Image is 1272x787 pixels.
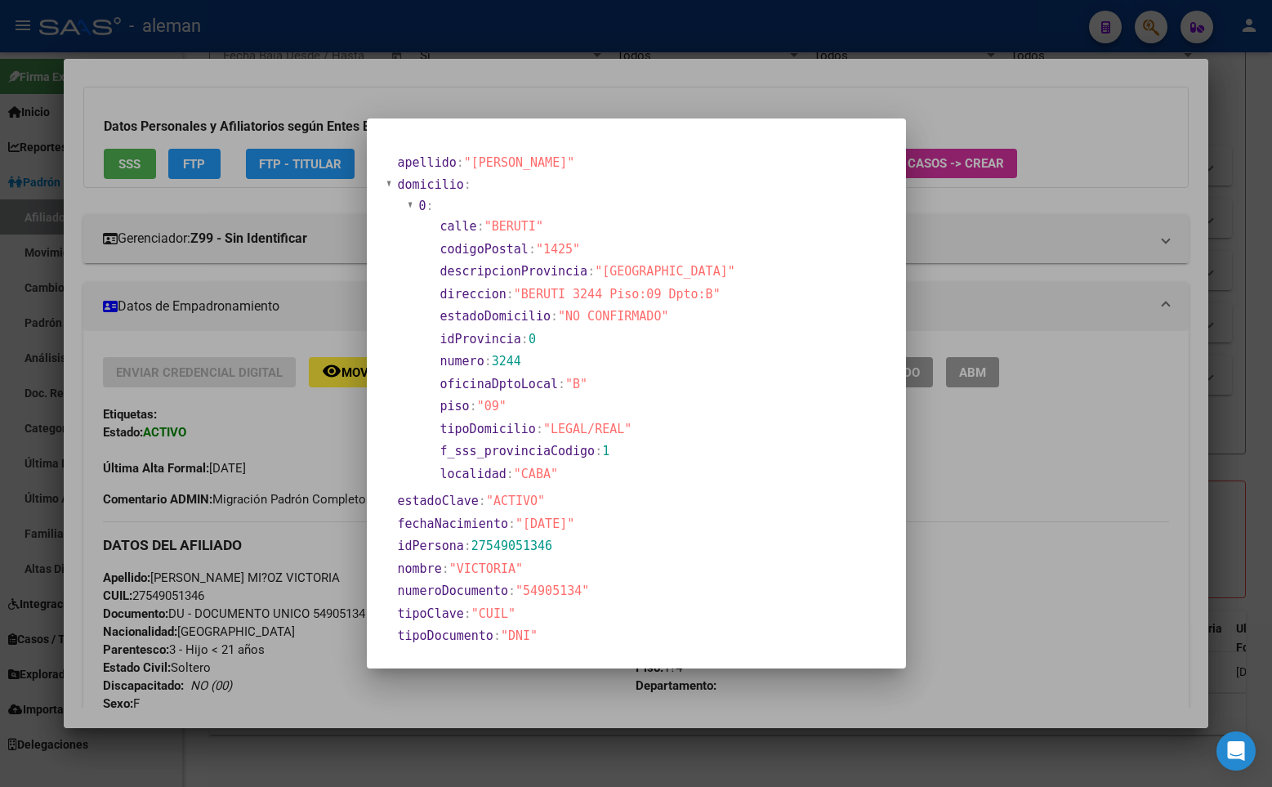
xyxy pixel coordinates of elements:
[440,242,529,257] span: codigoPostal
[426,199,434,213] span: :
[515,584,589,598] span: "54905134"
[471,539,552,553] span: 27549051346
[440,332,521,347] span: idProvincia
[470,399,477,414] span: :
[558,377,565,391] span: :
[595,264,735,279] span: "[GEOGRAPHIC_DATA]"
[515,516,574,531] span: "[DATE]"
[477,219,484,234] span: :
[464,539,471,553] span: :
[440,444,596,458] span: f_sss_provinciaCodigo
[529,332,536,347] span: 0
[457,155,464,170] span: :
[484,219,543,234] span: "BERUTI"
[521,332,529,347] span: :
[595,444,602,458] span: :
[398,606,464,621] span: tipoClave
[536,242,580,257] span: "1425"
[529,242,536,257] span: :
[558,309,668,324] span: "NO CONFIRMADO"
[602,444,609,458] span: 1
[1216,731,1256,771] div: Open Intercom Messenger
[486,494,545,508] span: "ACTIVO"
[449,561,523,576] span: "VICTORIA"
[440,422,536,436] span: tipoDomicilio
[398,628,493,643] span: tipoDocumento
[501,628,538,643] span: "DNI"
[440,399,470,414] span: piso
[507,467,514,481] span: :
[551,309,558,324] span: :
[398,494,479,508] span: estadoClave
[493,628,501,643] span: :
[464,155,574,170] span: "[PERSON_NAME]"
[398,516,508,531] span: fechaNacimiento
[492,354,521,369] span: 3244
[484,354,492,369] span: :
[508,584,515,598] span: :
[471,606,515,621] span: "CUIL"
[440,219,477,234] span: calle
[440,264,588,279] span: descripcionProvincia
[536,422,543,436] span: :
[507,287,514,302] span: :
[440,377,559,391] span: oficinaDptoLocal
[398,155,457,170] span: apellido
[464,606,471,621] span: :
[440,354,484,369] span: numero
[419,199,426,213] span: 0
[479,494,486,508] span: :
[543,422,632,436] span: "LEGAL/REAL"
[440,467,507,481] span: localidad
[442,561,449,576] span: :
[464,177,471,192] span: :
[565,377,587,391] span: "B"
[398,584,508,598] span: numeroDocumento
[508,516,515,531] span: :
[398,177,464,192] span: domicilio
[514,287,721,302] span: "BERUTI 3244 Piso:09 Dpto:B"
[398,561,442,576] span: nombre
[440,309,551,324] span: estadoDomicilio
[398,539,464,553] span: idPersona
[477,399,507,414] span: "09"
[440,287,507,302] span: direccion
[514,467,558,481] span: "CABA"
[587,264,595,279] span: :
